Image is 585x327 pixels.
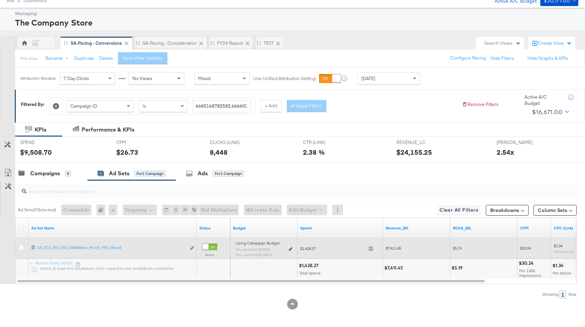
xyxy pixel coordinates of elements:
[260,100,282,112] button: + Add
[20,76,56,81] div: Attribution Window:
[554,250,574,254] sub: Per Click (Link)
[437,205,481,216] button: Clear All Filters
[386,246,401,251] span: $7,411.45
[439,206,478,214] span: Clear All Filters
[64,75,89,81] span: 7 Day Clicks
[484,40,521,46] div: Search Views
[202,253,217,257] label: Active
[37,245,186,252] a: SA_TCS_FB_CNV_DABAValue_Purch_PRO_Broad
[386,225,447,231] a: Revenue_281
[96,205,109,215] div: 0
[217,40,243,46] div: FY24 Report
[445,52,491,64] button: Configure Pacing
[532,107,562,117] div: $16,671.00
[210,147,228,157] div: 8,448
[116,139,167,146] span: CPM
[20,56,38,61] div: This View:
[15,17,577,28] div: The Company Store
[41,52,76,65] button: Rename
[524,94,561,106] div: Active A/C Budget
[300,225,380,231] a: The total amount spent to date.
[132,75,152,81] span: No Views
[198,170,208,177] div: Ads
[32,41,38,48] div: KK
[299,270,320,276] span: Total Spend
[27,182,526,195] input: Search Ad Set Name, ID or Objective
[520,246,531,251] span: $30.24
[236,247,270,251] sub: Min. spend limit: $100.00
[71,40,122,46] div: SA-Pacing - Conversions
[233,225,295,231] a: Shows the current budget of Ad Set.
[210,41,214,45] div: Drag to reorder tab
[236,241,280,246] span: Using Campaign Budget
[299,262,320,269] div: $1,428.27
[35,126,46,134] div: KPIs
[396,147,432,157] div: $24,155.25
[143,40,197,46] div: SA-Pacing - Consideration
[116,147,138,157] div: $26.73
[37,245,186,250] div: SA_TCS_FB_CNV_DABAValue_Purch_PRO_Broad
[303,147,325,157] div: 2.38 %
[300,246,366,251] span: $1,428.27
[15,10,577,17] div: Managing:
[20,147,52,157] div: $9,508.70
[361,75,375,81] span: [DATE]
[396,139,447,146] span: REVENUE_LC
[462,101,499,108] button: Remove Filters
[520,225,548,231] a: The average cost you've paid to have 1,000 impressions of your ad.
[559,290,566,299] div: 1
[554,243,562,248] span: $1.34
[497,139,547,146] span: [PERSON_NAME]
[70,103,97,109] span: Campaign ID
[213,171,244,177] div: for 1 Campaign
[136,41,140,45] div: Drag to reorder tab
[552,262,565,269] div: $1.34
[568,292,577,297] div: Row
[528,55,568,62] button: Hide Graphs & KPIs
[534,205,577,216] button: Column Sets
[519,268,541,278] span: Per 1,000 Impressions
[264,40,274,46] div: TEST
[82,126,134,134] div: Performance & KPIs
[384,265,405,271] div: $7,411.45
[452,265,465,271] div: $5.19
[193,100,251,112] input: Enter a search term
[553,270,571,276] span: Per Action
[486,205,529,216] button: Breakdowns
[18,207,56,213] div: Ad Sets ( 0 Selected)
[453,246,462,251] span: $5.19
[491,55,514,62] button: Hide Filters
[74,55,94,62] button: Duplicate
[134,171,166,177] div: for 1 Campaign
[31,225,194,231] a: Your Ad Set name.
[453,225,515,231] a: ROAS_281
[253,75,316,82] label: Use Unified Attribution Setting:
[497,147,514,157] div: 2.54x
[65,171,71,177] div: 5
[30,170,60,177] div: Campaigns
[109,170,129,177] div: Ad Sets
[20,139,71,146] span: SPEND
[198,75,210,81] span: Mixed
[257,41,261,45] div: Drag to reorder tab
[99,55,113,62] button: Delete
[236,253,272,257] sub: Max. spend limit : $1,500.00
[538,40,572,47] div: Create View
[303,139,353,146] span: CTR (LINK)
[143,103,146,109] span: Is
[519,260,536,266] div: $30.24
[210,139,260,146] span: CLICKS (LINK)
[199,225,228,231] a: Shows the current state of your Ad Set.
[542,292,559,297] div: Showing:
[64,41,68,45] div: Drag to reorder tab
[21,101,44,108] div: Filtered By:
[529,107,570,117] button: $16,671.00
